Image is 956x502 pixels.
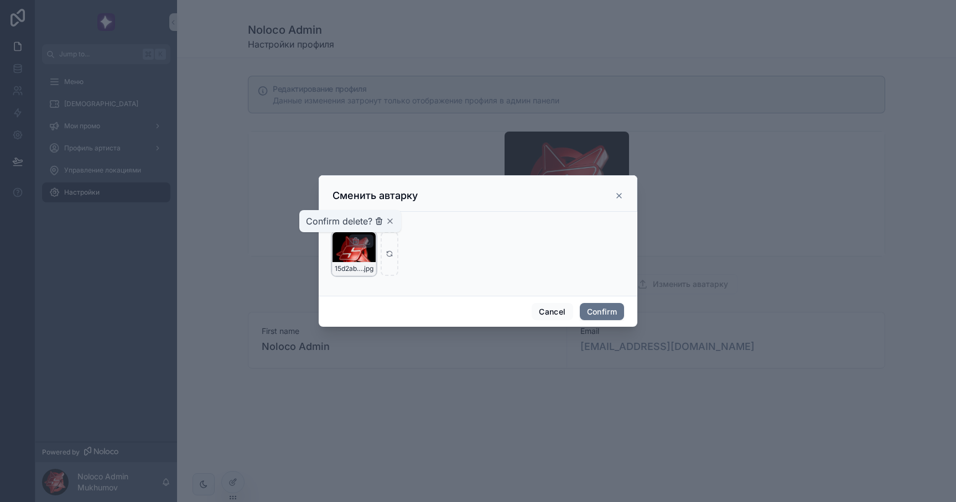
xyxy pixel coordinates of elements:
[532,303,573,321] button: Cancel
[580,303,624,321] button: Confirm
[332,189,418,202] h3: Сменить автарку
[306,215,372,228] span: Confirm delete?
[335,264,362,273] span: 15d2ab1fedeb72a906785f736717c7cc
[362,264,373,273] span: .jpg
